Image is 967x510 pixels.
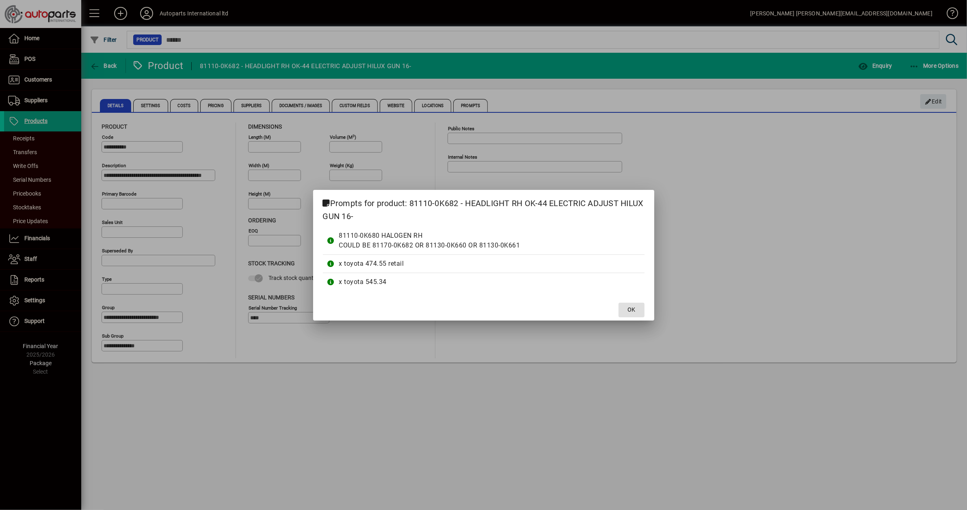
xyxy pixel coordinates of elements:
[339,277,645,287] div: x toyota 545.34
[339,259,645,269] div: x toyota 474.55 retail
[619,303,645,317] button: OK
[339,231,645,250] div: 81110-0K680 HALOGEN RH COULD BE 81170-0K682 OR 81130-0K660 OR 81130-0K661
[313,190,654,226] h2: Prompts for product: 81110-0K682 - HEADLIGHT RH OK-44 ELECTRIC ADJUST HILUX GUN 16-
[627,306,635,314] span: OK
